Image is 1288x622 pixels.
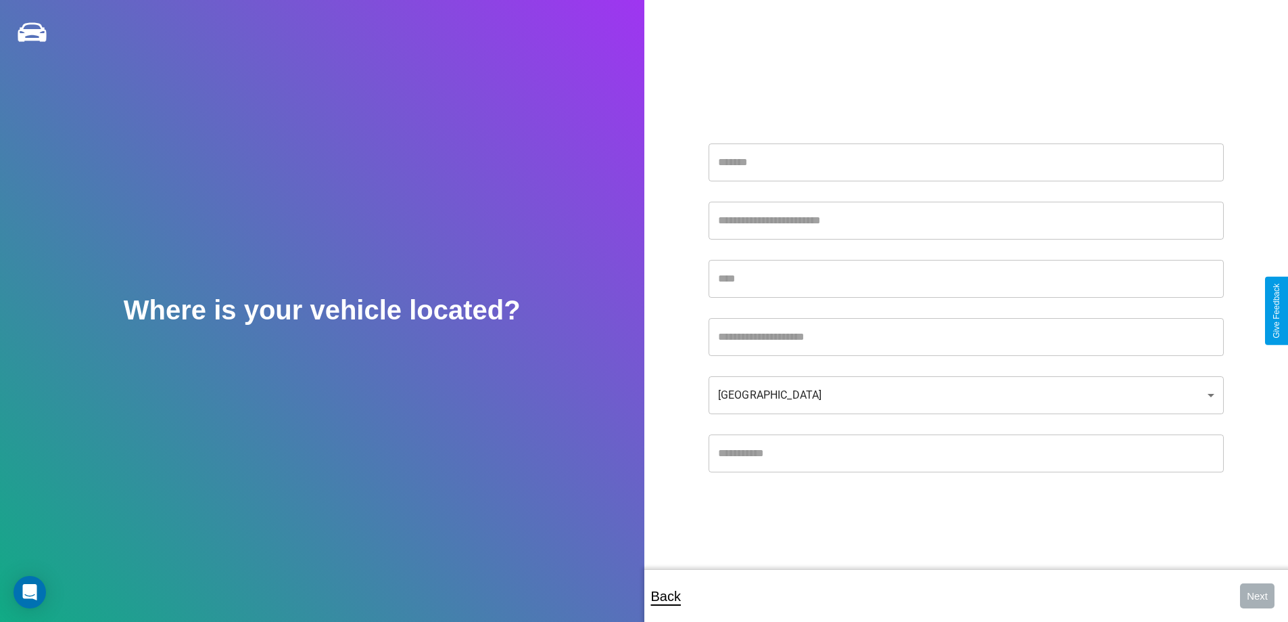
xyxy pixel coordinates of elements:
[1240,583,1274,608] button: Next
[1272,284,1281,338] div: Give Feedback
[124,295,521,326] h2: Where is your vehicle located?
[651,584,681,608] p: Back
[709,376,1224,414] div: [GEOGRAPHIC_DATA]
[14,576,46,608] div: Open Intercom Messenger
